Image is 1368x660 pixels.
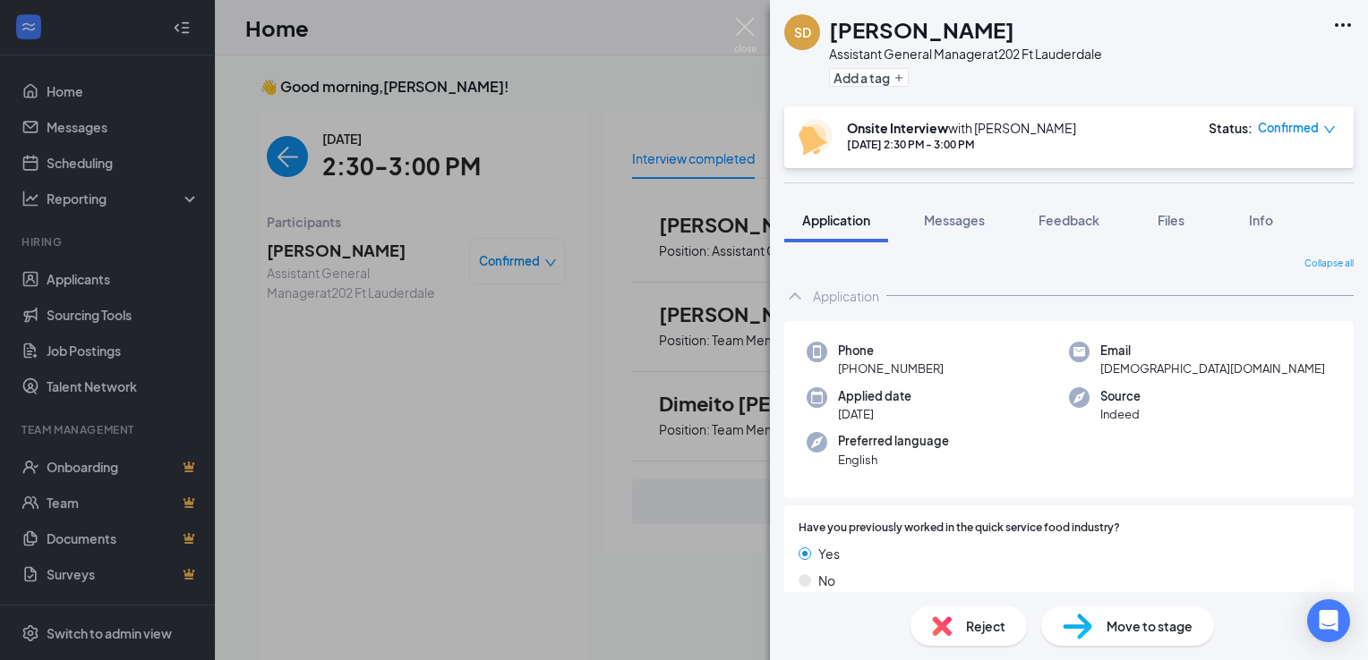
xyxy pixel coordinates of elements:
[1304,257,1354,271] span: Collapse all
[838,451,949,469] span: English
[784,285,806,307] svg: ChevronUp
[829,68,909,87] button: PlusAdd a tag
[802,212,870,228] span: Application
[1100,360,1325,377] span: [DEMOGRAPHIC_DATA][DOMAIN_NAME]
[829,45,1102,63] div: Assistant General Manager at 202 Ft Lauderdale
[924,212,985,228] span: Messages
[1100,387,1141,405] span: Source
[818,571,835,590] span: No
[1158,212,1184,228] span: Files
[1332,14,1354,36] svg: Ellipses
[1209,119,1253,137] div: Status :
[838,405,911,423] span: [DATE]
[847,137,1076,152] div: [DATE] 2:30 PM - 3:00 PM
[838,387,911,405] span: Applied date
[838,360,944,377] span: [PHONE_NUMBER]
[1100,342,1325,360] span: Email
[966,616,1005,636] span: Reject
[1107,616,1193,636] span: Move to stage
[838,432,949,450] span: Preferred language
[818,544,840,563] span: Yes
[1323,123,1336,136] span: down
[847,120,948,136] b: Onsite Interview
[829,14,1014,45] h1: [PERSON_NAME]
[1100,405,1141,423] span: Indeed
[838,342,944,360] span: Phone
[794,23,811,41] div: SD
[1039,212,1099,228] span: Feedback
[847,119,1076,137] div: with [PERSON_NAME]
[1249,212,1273,228] span: Info
[893,72,904,83] svg: Plus
[813,287,879,305] div: Application
[1258,119,1319,137] span: Confirmed
[799,520,1120,537] span: Have you previously worked in the quick service food industry?
[1307,599,1350,642] div: Open Intercom Messenger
